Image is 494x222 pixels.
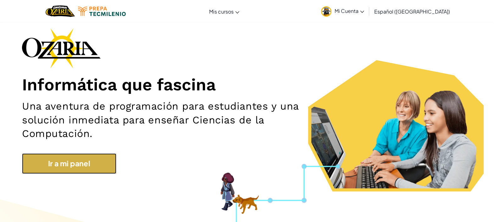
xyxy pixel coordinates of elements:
img: Ozaria branding logo [22,28,101,68]
span: Mis cursos [209,8,234,15]
img: Tecmilenio logo [78,7,126,16]
a: Mi Cuenta [318,1,367,21]
a: Ir a mi panel [22,153,116,174]
h2: Una aventura de programación para estudiantes y una solución inmediata para enseñar Ciencias de l... [22,100,324,141]
a: Mis cursos [206,3,242,20]
span: Mi Cuenta [335,8,364,14]
img: Home [46,5,75,18]
img: avatar [321,6,331,17]
span: Español ([GEOGRAPHIC_DATA]) [374,8,450,15]
a: Ozaria by CodeCombat logo [46,5,75,18]
a: Español ([GEOGRAPHIC_DATA]) [371,3,453,20]
h1: Informática que fascina [22,75,472,95]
